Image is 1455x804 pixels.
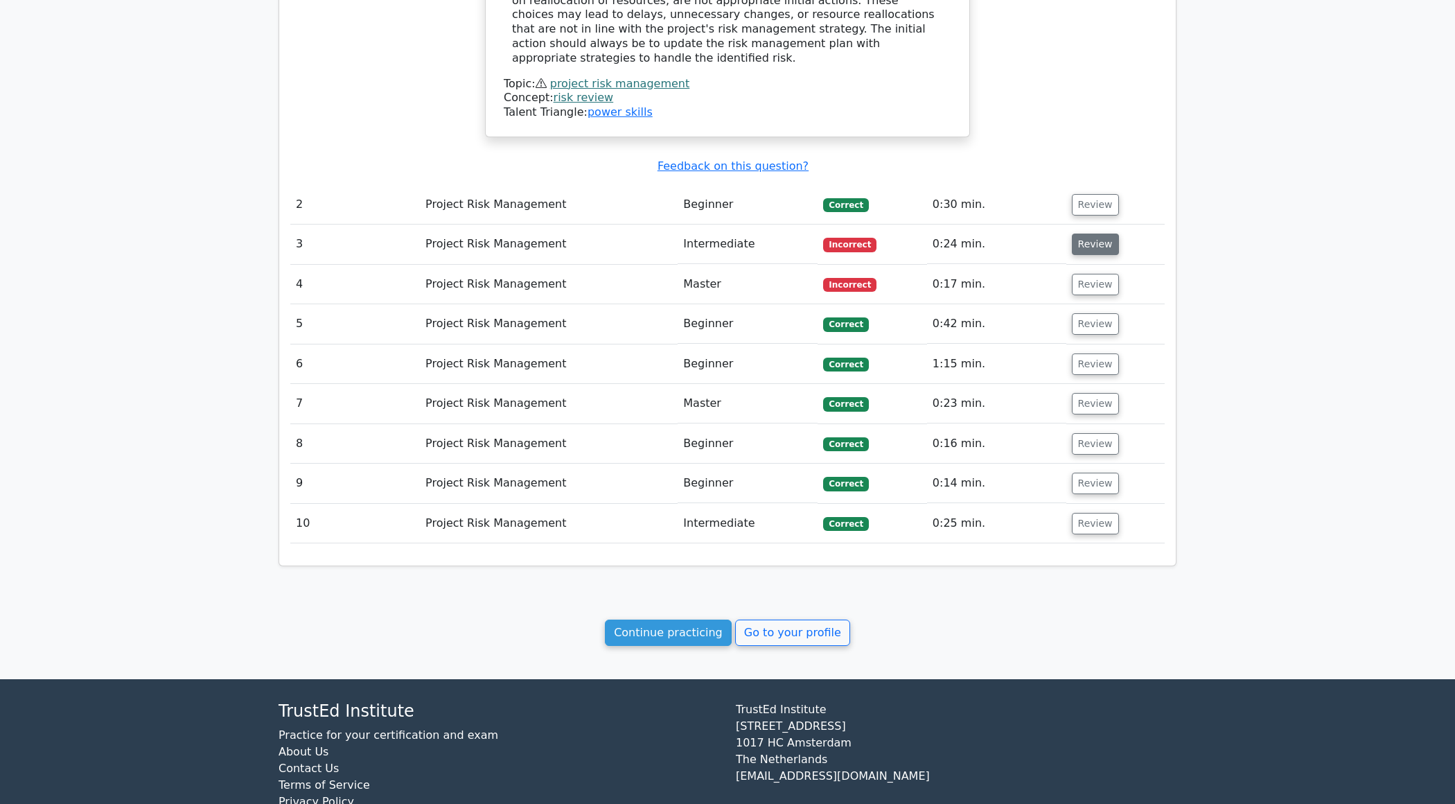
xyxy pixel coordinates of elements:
[290,344,420,384] td: 6
[290,225,420,264] td: 3
[504,77,951,91] div: Topic:
[550,77,690,90] a: project risk management
[420,185,678,225] td: Project Risk Management
[823,238,876,252] span: Incorrect
[678,225,818,264] td: Intermediate
[420,225,678,264] td: Project Risk Management
[290,185,420,225] td: 2
[927,265,1066,304] td: 0:17 min.
[678,344,818,384] td: Beginner
[279,728,498,742] a: Practice for your certification and exam
[279,745,328,758] a: About Us
[678,304,818,344] td: Beginner
[420,424,678,464] td: Project Risk Management
[823,278,876,292] span: Incorrect
[735,620,850,646] a: Go to your profile
[823,317,868,331] span: Correct
[823,358,868,372] span: Correct
[290,384,420,423] td: 7
[1072,513,1119,534] button: Review
[678,185,818,225] td: Beginner
[279,701,719,722] h4: TrustEd Institute
[823,517,868,531] span: Correct
[678,424,818,464] td: Beginner
[605,620,732,646] a: Continue practicing
[658,159,809,173] a: Feedback on this question?
[1072,194,1119,216] button: Review
[927,504,1066,543] td: 0:25 min.
[1072,313,1119,335] button: Review
[678,504,818,543] td: Intermediate
[279,762,339,775] a: Contact Us
[1072,274,1119,295] button: Review
[279,778,370,792] a: Terms of Service
[678,464,818,503] td: Beginner
[290,265,420,304] td: 4
[420,265,678,304] td: Project Risk Management
[1072,353,1119,375] button: Review
[420,384,678,423] td: Project Risk Management
[927,464,1066,503] td: 0:14 min.
[927,384,1066,423] td: 0:23 min.
[290,504,420,543] td: 10
[927,344,1066,384] td: 1:15 min.
[823,397,868,411] span: Correct
[823,198,868,212] span: Correct
[420,504,678,543] td: Project Risk Management
[1072,393,1119,414] button: Review
[1072,234,1119,255] button: Review
[927,424,1066,464] td: 0:16 min.
[554,91,614,104] a: risk review
[420,304,678,344] td: Project Risk Management
[420,344,678,384] td: Project Risk Management
[504,77,951,120] div: Talent Triangle:
[588,105,653,119] a: power skills
[678,384,818,423] td: Master
[927,185,1066,225] td: 0:30 min.
[290,424,420,464] td: 8
[927,225,1066,264] td: 0:24 min.
[420,464,678,503] td: Project Risk Management
[823,477,868,491] span: Correct
[1072,473,1119,494] button: Review
[678,265,818,304] td: Master
[290,304,420,344] td: 5
[504,91,951,105] div: Concept:
[927,304,1066,344] td: 0:42 min.
[823,437,868,451] span: Correct
[290,464,420,503] td: 9
[1072,433,1119,455] button: Review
